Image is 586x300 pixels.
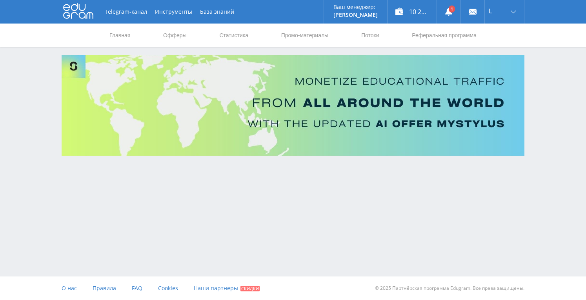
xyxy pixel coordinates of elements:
img: Banner [62,55,524,156]
span: FAQ [132,284,142,292]
a: Офферы [162,24,187,47]
span: L [489,8,492,14]
p: [PERSON_NAME] [333,12,378,18]
span: Скидки [240,286,260,291]
span: Cookies [158,284,178,292]
a: Правила [93,276,116,300]
a: Потоки [360,24,380,47]
a: Промо-материалы [280,24,329,47]
a: О нас [62,276,77,300]
a: Наши партнеры Скидки [194,276,260,300]
p: Ваш менеджер: [333,4,378,10]
a: Cookies [158,276,178,300]
a: Статистика [218,24,249,47]
span: О нас [62,284,77,292]
div: © 2025 Партнёрская программа Edugram. Все права защищены. [297,276,524,300]
a: Реферальная программа [411,24,477,47]
span: Правила [93,284,116,292]
span: Наши партнеры [194,284,238,292]
a: Главная [109,24,131,47]
a: FAQ [132,276,142,300]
